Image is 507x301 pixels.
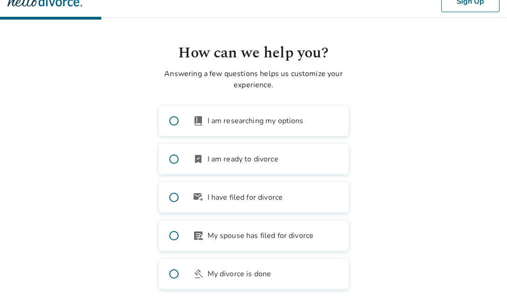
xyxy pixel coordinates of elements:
span: gavel [193,268,204,280]
span: My spouse has filed for divorce [208,230,314,241]
span: book_2 [193,115,204,126]
span: I am researching my options [208,115,304,126]
span: bookmark_check [193,154,204,165]
span: My divorce is done [208,268,271,280]
span: article_person [193,230,204,241]
span: outgoing_mail [193,192,204,203]
iframe: Chat Widget [460,256,507,301]
span: I have filed for divorce [208,192,283,203]
p: Answering a few questions helps us customize your experience. [159,68,349,91]
span: I am ready to divorce [208,154,278,165]
h1: How can we help you? [159,42,349,64]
